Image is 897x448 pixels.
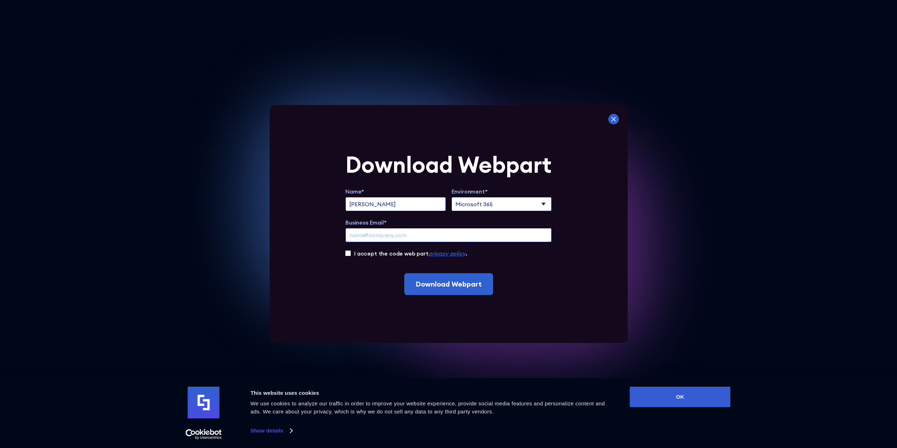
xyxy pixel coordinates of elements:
div: Download Webpart [345,153,552,176]
form: Extend Trial [345,153,552,295]
a: Show details [251,425,292,436]
input: name@company.com [345,228,552,242]
div: This website uses cookies [251,389,614,397]
label: Business Email* [345,218,552,227]
label: Name* [345,187,446,196]
a: Usercentrics Cookiebot - opens in a new window [173,429,234,440]
label: Environment* [451,187,552,196]
input: full name [345,197,446,211]
input: Download Webpart [404,273,493,295]
button: OK [630,387,731,407]
a: privacy policy [429,250,466,257]
span: We use cookies to analyze our traffic in order to improve your website experience, provide social... [251,400,605,415]
label: I accept the code web part . [354,249,467,258]
img: logo [188,387,220,418]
